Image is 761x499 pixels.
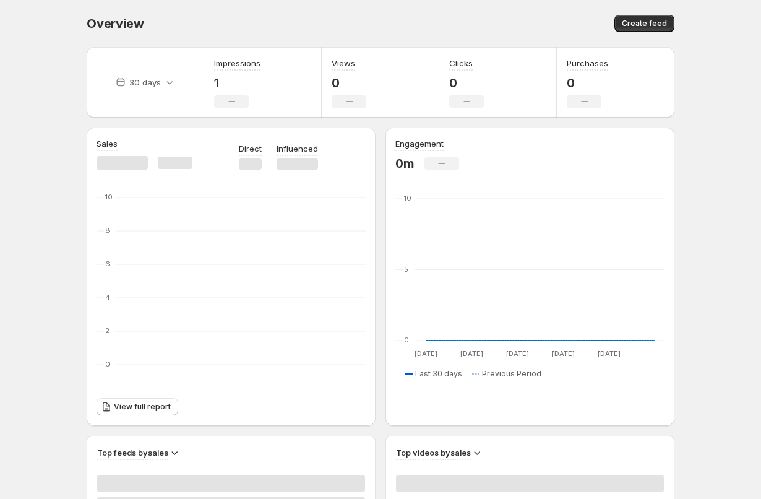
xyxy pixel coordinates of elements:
text: 10 [105,193,113,201]
text: 5 [404,265,408,274]
text: [DATE] [460,349,483,358]
h3: Top videos by sales [396,446,471,459]
h3: Views [332,57,355,69]
span: Previous Period [482,369,541,379]
button: Create feed [614,15,674,32]
h3: Sales [97,137,118,150]
h3: Engagement [395,137,444,150]
text: 0 [105,360,110,368]
h3: Clicks [449,57,473,69]
text: [DATE] [415,349,437,358]
text: [DATE] [598,349,621,358]
p: Direct [239,142,262,155]
h3: Top feeds by sales [97,446,168,459]
p: 0m [395,156,415,171]
text: [DATE] [506,349,529,358]
p: 0 [567,76,608,90]
p: 1 [214,76,260,90]
p: Influenced [277,142,318,155]
text: 4 [105,293,110,302]
text: [DATE] [552,349,575,358]
span: Create feed [622,19,667,28]
text: 8 [105,226,110,235]
text: 0 [404,336,409,344]
text: 10 [404,194,411,202]
text: 2 [105,326,110,335]
a: View full report [97,398,178,415]
p: 30 days [129,76,161,89]
p: 0 [449,76,484,90]
span: View full report [114,402,171,412]
span: Overview [87,16,144,31]
text: 6 [105,259,110,268]
p: 0 [332,76,366,90]
span: Last 30 days [415,369,462,379]
h3: Impressions [214,57,260,69]
h3: Purchases [567,57,608,69]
